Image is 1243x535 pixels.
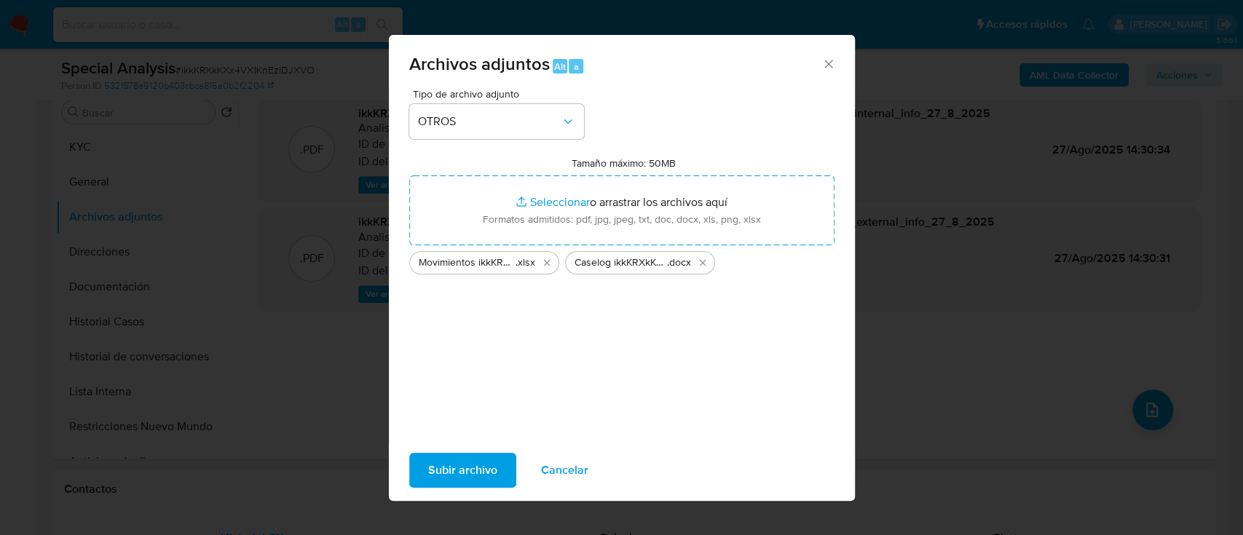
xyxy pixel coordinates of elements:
[522,453,607,488] button: Cancelar
[538,254,556,272] button: Eliminar Movimientos ikkKRXkKXx4VX1KnEzIDJXVO_2025_08_20_15_17_25.xlsx
[409,453,516,488] button: Subir archivo
[409,245,834,274] ul: Archivos seleccionados
[428,454,497,486] span: Subir archivo
[572,156,676,170] label: Tamaño máximo: 50MB
[554,60,566,74] span: Alt
[574,60,579,74] span: a
[667,255,691,270] span: .docx
[409,104,584,139] button: OTROS
[516,255,535,270] span: .xlsx
[821,57,834,70] button: Cerrar
[694,254,711,272] button: Eliminar Caselog ikkKRXkKXx4VX1KnEzIDJXVO_2025_08_20_15_17_25.docx
[575,255,667,270] span: Caselog ikkKRXkKXx4VX1KnEzIDJXVO_2025_08_20_15_17_25
[541,454,588,486] span: Cancelar
[413,89,588,99] span: Tipo de archivo adjunto
[419,255,516,270] span: Movimientos ikkKRXkKXx4VX1KnEzIDJXVO_2025_08_20_15_17_25
[418,114,561,129] span: OTROS
[409,51,550,76] span: Archivos adjuntos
